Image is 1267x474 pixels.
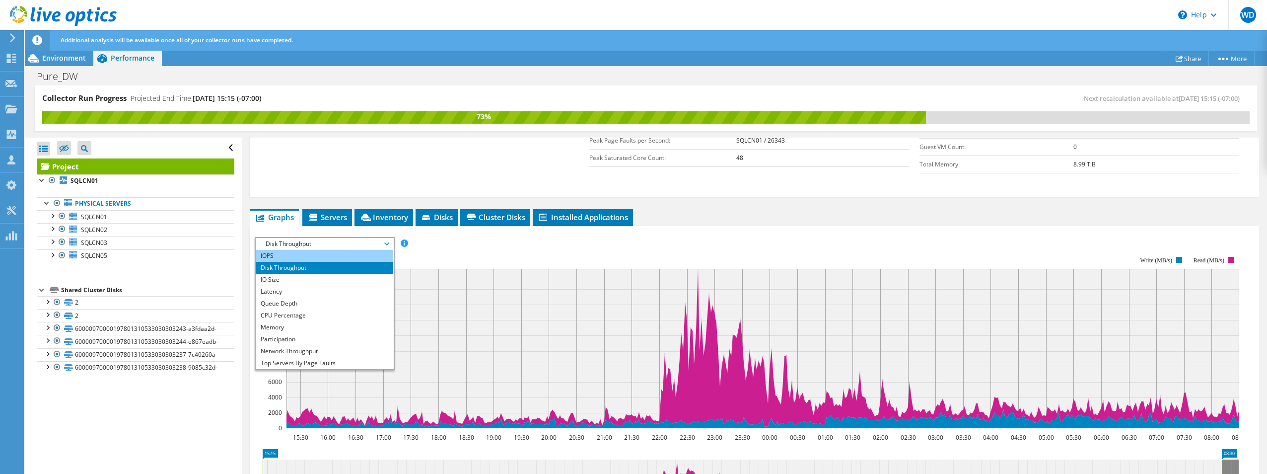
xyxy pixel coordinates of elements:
div: 73% [42,111,926,122]
div: Shared Cluster Disks [61,284,234,296]
a: 60000970000197801310533030303243-a3fdaa2d- [37,322,234,335]
text: 17:30 [403,433,418,442]
text: 03:30 [955,433,971,442]
span: Cluster Disks [465,212,525,222]
span: [DATE] 15:15 (-07:00) [193,93,261,103]
text: 06:30 [1121,433,1136,442]
li: Queue Depth [256,298,393,310]
b: 0 [1073,143,1077,151]
a: SQLCN01 [37,210,234,223]
text: 00:00 [762,433,777,442]
span: SQLCN03 [81,238,107,247]
a: SQLCN05 [37,249,234,262]
li: Memory [256,321,393,333]
text: 05:30 [1065,433,1081,442]
span: [DATE] 15:15 (-07:00) [1179,94,1240,103]
li: Latency [256,286,393,298]
text: Read (MB/s) [1194,257,1224,264]
a: 2 [37,309,234,322]
text: 20:00 [541,433,556,442]
text: 04:00 [983,433,998,442]
h1: Pure_DW [32,71,93,82]
b: 48 [736,154,743,162]
span: Graphs [255,212,294,222]
a: Share [1168,51,1209,66]
li: Disk Throughput [256,262,393,274]
text: 03:00 [927,433,943,442]
a: SQLCN02 [37,223,234,236]
text: 05:00 [1038,433,1054,442]
text: 6000 [268,378,282,386]
span: Disk Throughput [261,238,388,250]
text: 17:00 [375,433,391,442]
text: 15:30 [292,433,308,442]
b: SQLCN01 / 26343 [736,136,785,145]
a: 60000970000197801310533030303238-9085c32d- [37,361,234,374]
text: 00:30 [789,433,805,442]
li: IOPS [256,250,393,262]
span: SQLCN01 [81,213,107,221]
text: 4000 [268,393,282,401]
li: Participation [256,333,393,345]
text: 01:00 [817,433,833,442]
text: 04:30 [1010,433,1026,442]
svg: \n [1178,10,1187,19]
text: 22:30 [679,433,695,442]
text: 22:00 [651,433,667,442]
span: Installed Applications [538,212,628,222]
span: Servers [307,212,347,222]
text: 07:00 [1148,433,1164,442]
text: 02:30 [900,433,915,442]
a: SQLCN01 [37,174,234,187]
li: Network Throughput [256,345,393,357]
a: 60000970000197801310533030303237-7c40260a- [37,348,234,361]
text: 20:30 [568,433,584,442]
li: IO Size [256,274,393,286]
span: Environment [42,53,86,63]
li: CPU Percentage [256,310,393,321]
span: WD [1240,7,1256,23]
b: 8.99 TiB [1073,160,1096,168]
b: SQLCN01 [70,176,98,185]
h4: Projected End Time: [131,93,261,104]
span: Disks [421,212,453,222]
text: 18:00 [430,433,446,442]
li: Top Servers By Page Faults [256,357,393,369]
text: 19:00 [486,433,501,442]
text: 16:00 [320,433,335,442]
text: 06:00 [1093,433,1109,442]
text: 21:30 [624,433,639,442]
text: 08:00 [1203,433,1219,442]
td: Peak Saturated Core Count: [589,149,736,166]
span: Performance [111,53,154,63]
a: Physical Servers [37,197,234,210]
a: Project [37,158,234,174]
td: Total Memory: [919,156,1073,173]
a: 60000970000197801310533030303244-e867eadb- [37,335,234,348]
text: 23:30 [734,433,750,442]
span: SQLCN02 [81,226,107,234]
text: 19:30 [513,433,529,442]
text: 01:30 [845,433,860,442]
span: Additional analysis will be available once all of your collector runs have completed. [61,36,293,44]
text: 16:30 [348,433,363,442]
text: 18:30 [458,433,474,442]
text: 21:00 [596,433,612,442]
text: 0 [279,424,282,432]
span: Next recalculation available at [1084,94,1245,103]
td: Guest VM Count: [919,138,1073,156]
text: 2000 [268,408,282,417]
text: 23:00 [706,433,722,442]
span: Inventory [359,212,408,222]
text: Write (MB/s) [1140,257,1172,264]
a: More [1208,51,1255,66]
td: Peak Page Faults per Second: [589,132,736,149]
a: 2 [37,296,234,309]
text: 08:30 [1231,433,1247,442]
span: SQLCN05 [81,251,107,260]
text: 02:00 [872,433,888,442]
a: SQLCN03 [37,236,234,249]
text: 07:30 [1176,433,1192,442]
